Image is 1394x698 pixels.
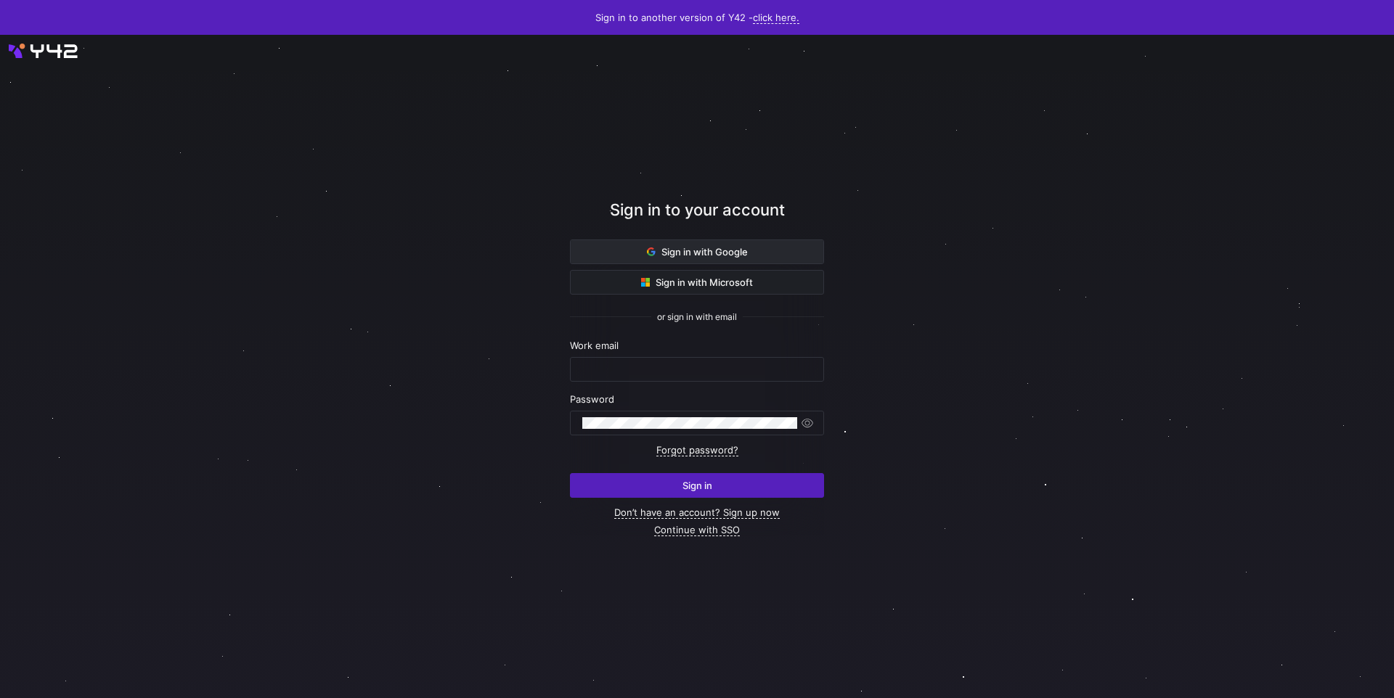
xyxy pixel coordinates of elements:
[657,312,737,322] span: or sign in with email
[682,480,712,491] span: Sign in
[570,198,824,239] div: Sign in to your account
[570,393,614,405] span: Password
[654,524,740,536] a: Continue with SSO
[647,246,748,258] span: Sign in with Google
[570,239,824,264] button: Sign in with Google
[656,444,738,456] a: Forgot password?
[570,340,619,351] span: Work email
[570,473,824,498] button: Sign in
[641,276,753,288] span: Sign in with Microsoft
[614,506,780,519] a: Don’t have an account? Sign up now
[570,270,824,295] button: Sign in with Microsoft
[753,12,799,24] a: click here.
